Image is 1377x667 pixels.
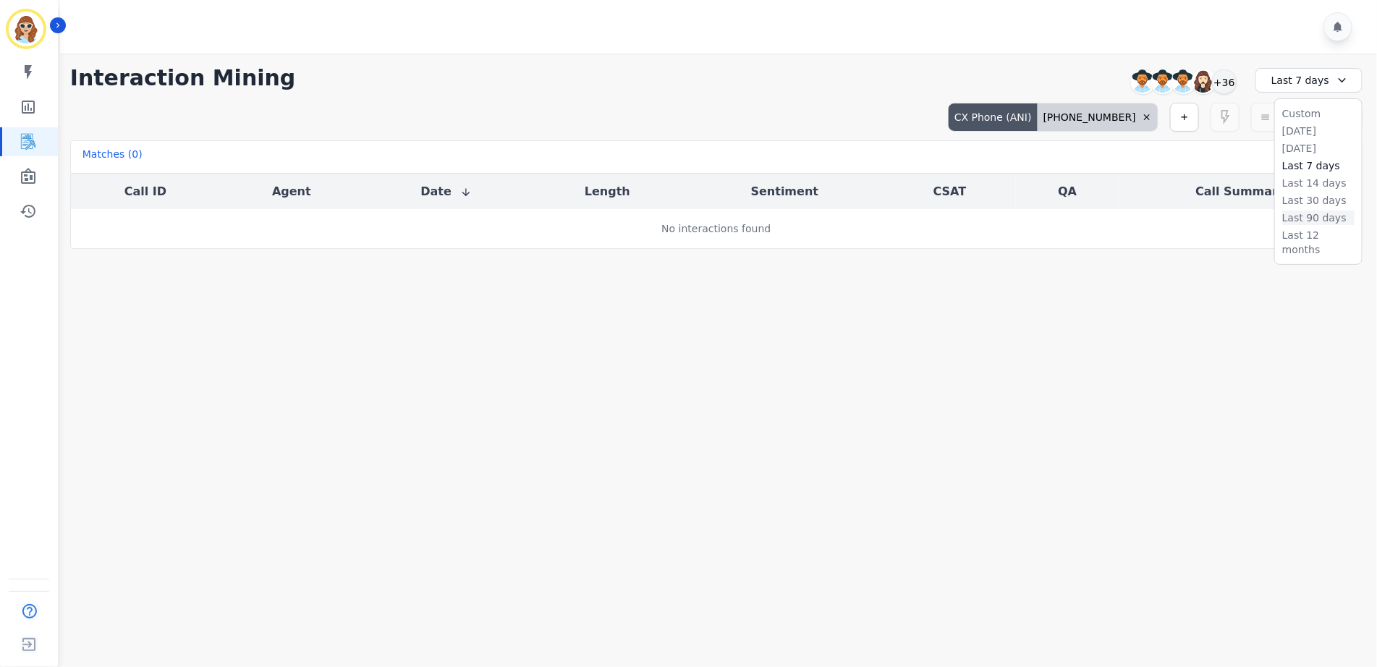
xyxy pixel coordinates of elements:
button: Call ID [124,183,166,200]
li: Last 12 months [1282,228,1355,257]
div: CX Phone (ANI) [949,103,1038,131]
li: Last 14 days [1282,176,1355,190]
h1: Interaction Mining [70,65,296,91]
li: [DATE] [1282,141,1355,156]
button: Agent [272,183,311,200]
div: Last 7 days [1255,68,1363,93]
button: CSAT [933,183,967,200]
button: QA [1058,183,1077,200]
li: Custom [1282,106,1355,121]
button: Sentiment [751,183,818,200]
button: Length [585,183,630,200]
button: Call Summary [1195,183,1285,200]
li: Last 7 days [1282,158,1355,173]
li: Last 90 days [1282,211,1355,225]
button: Date [420,183,472,200]
div: Matches ( 0 ) [82,147,143,167]
div: +36 [1212,69,1237,94]
li: [DATE] [1282,124,1355,138]
div: No interactions found [661,221,771,236]
div: [PHONE_NUMBER] [1038,103,1158,131]
img: Bordered avatar [9,12,43,46]
li: Last 30 days [1282,193,1355,208]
